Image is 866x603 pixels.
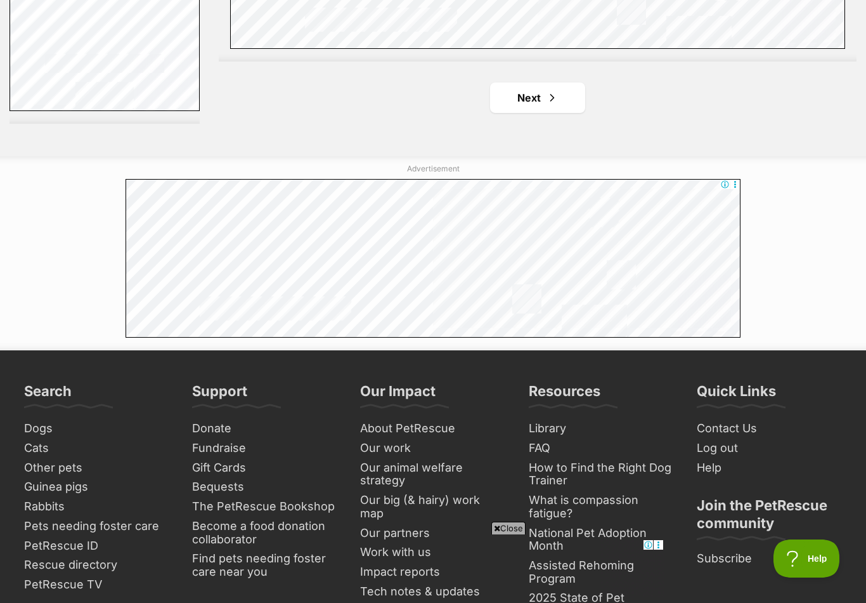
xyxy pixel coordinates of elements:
a: Become a food donation collaborator [187,517,342,549]
h3: Support [192,382,247,408]
iframe: Advertisement [126,179,740,338]
a: Help [692,458,847,478]
a: Guinea pigs [19,477,174,497]
a: Dogs [19,419,174,439]
span: Close [491,522,526,534]
a: PetRescue ID [19,536,174,556]
a: Log out [692,439,847,458]
h3: Resources [529,382,600,408]
nav: Pagination [219,83,856,113]
a: Cats [19,439,174,458]
a: Find pets needing foster care near you [187,549,342,581]
a: Other pets [19,458,174,478]
a: Our big (& hairy) work map [355,491,510,523]
a: Rescue directory [19,555,174,575]
h3: Search [24,382,72,408]
a: Bequests [187,477,342,497]
a: About PetRescue [355,419,510,439]
a: Our partners [355,524,510,543]
a: Rabbits [19,497,174,517]
a: Library [524,419,679,439]
a: Fundraise [187,439,342,458]
a: Next page [490,83,585,113]
a: How to Find the Right Dog Trainer [524,458,679,491]
a: Subscribe [692,549,847,569]
iframe: Advertisement [202,540,664,597]
a: Our work [355,439,510,458]
a: Donate [187,419,342,439]
iframe: Help Scout Beacon - Open [773,540,841,578]
a: Contact Us [692,419,847,439]
a: Pets needing foster care [19,517,174,536]
a: Our animal welfare strategy [355,458,510,491]
a: FAQ [524,439,679,458]
a: PetRescue TV [19,575,174,595]
h3: Quick Links [697,382,776,408]
a: National Pet Adoption Month [524,524,679,556]
h3: Our Impact [360,382,436,408]
a: The PetRescue Bookshop [187,497,342,517]
a: What is compassion fatigue? [524,491,679,523]
a: Gift Cards [187,458,342,478]
h3: Join the PetRescue community [697,496,842,540]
